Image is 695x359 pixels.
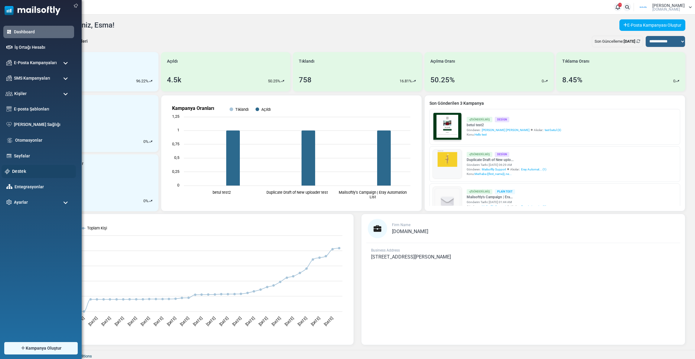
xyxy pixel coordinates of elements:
span: Ayarlar [14,199,28,206]
a: Refresh Stats [636,39,640,44]
a: Eray Automat... (1) [521,204,546,209]
span: Business Address [371,248,400,252]
text: Açıldı [261,107,271,112]
div: % [143,139,152,145]
text: [DATE] [101,316,112,327]
div: Design [495,152,509,157]
text: [DATE] [258,316,269,327]
text: Tıklandı [235,107,249,112]
div: Plain Text [495,189,515,194]
a: İş Ortağı Hesabı [15,44,71,51]
div: 4.5k [167,74,181,85]
a: Mailsoftly's Campaign | Era... [467,194,546,200]
p: 0 [673,78,675,84]
text: 1,25 [172,114,179,119]
text: [DATE] [297,316,308,327]
text: [DATE] [88,316,99,327]
span: Merhaba {(first_name)}, ne... [475,172,512,176]
span: Mailsoftly Support [482,167,506,172]
div: Gönderen: Alıcılar:: [467,128,561,132]
div: 50.25% [430,74,455,85]
span: Kişiler [14,91,27,97]
span: Hello test [475,133,487,136]
text: Kampanya Oranları [172,105,214,111]
text: 0 [177,183,179,187]
text: 0,25 [172,169,179,174]
text: [DATE] [114,316,125,327]
a: 1 [614,3,622,11]
div: 758 [299,74,312,85]
span: [STREET_ADDRESS][PERSON_NAME] [371,254,451,260]
a: User Logo [PERSON_NAME] [DOMAIN_NAME] [636,3,692,12]
a: betul test2 [467,122,561,128]
a: Otomasyonlar [15,137,71,143]
img: support-icon.svg [5,169,10,174]
text: [DATE] [179,316,190,327]
a: E-Posta Kampanyası Oluştur [619,19,685,31]
text: [DATE] [323,316,334,327]
img: empty-draft-icon2.svg [433,187,462,216]
a: Shop Now and Save Big! [73,120,135,131]
div: Gönderilmiş [467,117,492,122]
a: Dashboard [14,29,71,35]
strong: Follow Us [93,143,116,148]
text: [DATE] [245,316,256,327]
text: [DATE] [284,316,295,327]
a: E-posta Şablonları [14,106,71,112]
p: 96.22% [136,78,148,84]
text: 1 [177,128,179,132]
b: [DATE] [624,39,635,44]
a: Yeni Kişiler 10423 0% [29,95,158,152]
div: Design [495,117,509,122]
div: Gönderim Tarihi: [DATE] 06:29 AM [467,163,546,167]
img: campaigns-icon.png [6,75,12,81]
span: Kampanya Oluştur [26,345,61,351]
div: Gönderen: Alıcılar:: [467,167,546,172]
div: Gönderim Tarihi: [DATE] 01:44 AM [467,200,546,204]
div: 8.45% [562,74,582,85]
span: Tıklandı [299,58,315,64]
p: Lorem ipsum dolor sit amet, consectetur adipiscing elit, sed do eiusmod tempor incididunt [32,159,177,165]
img: User Logo [636,3,651,12]
p: 0 [143,198,145,204]
a: [PERSON_NAME] Sağlığı [14,121,71,128]
div: Gönderilmiş [467,189,492,194]
img: email-templates-icon.svg [6,106,12,112]
span: SMS Kampanyaları [14,75,50,81]
img: landing_pages.svg [6,153,12,159]
text: [DATE] [310,316,321,327]
text: [DATE] [127,316,138,327]
img: dashboard-icon-active.svg [6,29,12,35]
a: Eray Automat... (1) [521,167,546,172]
img: domain-health-icon.svg [6,122,12,127]
span: 1 [618,3,622,7]
text: betul test2 [213,190,231,195]
p: 16.81% [400,78,412,84]
p: Merhaba {(first_name)} [32,3,177,9]
span: [DOMAIN_NAME] [652,8,680,11]
div: Konu: [467,132,561,137]
text: [DATE] [218,316,229,327]
span: E-Posta Kampanyaları [14,60,57,66]
p: 50.25% [268,78,280,84]
div: Gönderen: Alıcılar:: [467,204,546,209]
span: Mailsoftly Support [482,204,506,209]
text: 0,5 [174,155,179,160]
div: Gönderilmiş [467,152,492,157]
a: test betul (3) [545,128,561,132]
h1: Test {(email)} [27,105,181,114]
text: Toplam Kişi [87,226,107,230]
a: Sayfalar [14,153,71,159]
span: [PERSON_NAME] [PERSON_NAME] [482,128,530,132]
a: Duplicate Draft of New uplo... [467,157,546,163]
strong: Shop Now and Save Big! [80,123,129,128]
p: 0 [143,139,145,145]
span: [DOMAIN_NAME] [392,229,428,234]
a: Son Gönderilen 3 Kampanya [429,100,680,107]
p: 0 [542,78,544,84]
svg: Kampanya Oranları [166,100,416,206]
div: % [143,198,152,204]
text: [DATE] [232,316,243,327]
div: Konu: [467,172,546,176]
